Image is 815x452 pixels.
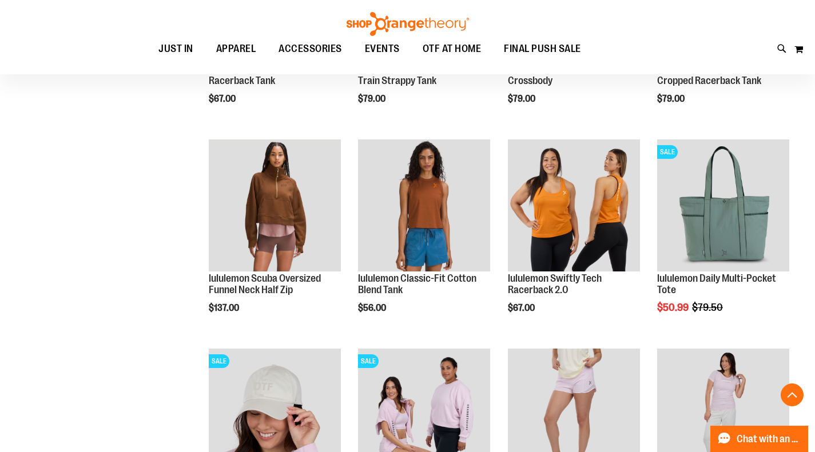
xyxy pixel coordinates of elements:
[216,36,256,62] span: APPAREL
[209,354,229,368] span: SALE
[267,36,353,62] a: ACCESSORIES
[158,36,193,62] span: JUST IN
[657,273,776,295] a: lululemon Daily Multi-Pocket Tote
[737,434,801,445] span: Chat with an Expert
[358,139,490,273] a: lululemon Classic-Fit Cotton Blend Tank
[411,36,493,62] a: OTF AT HOME
[657,139,789,273] a: lululemon Daily Multi-Pocket ToteSALE
[358,139,490,271] img: lululemon Classic-Fit Cotton Blend Tank
[508,303,536,313] span: $67.00
[358,354,379,368] span: SALE
[358,273,476,295] a: lululemon Classic-Fit Cotton Blend Tank
[657,145,678,159] span: SALE
[345,12,471,36] img: Shop Orangetheory
[209,139,341,273] a: lululemon Scuba Oversized Funnel Neck Half Zip
[657,63,761,86] a: lululemon Ebb to Street Cropped Racerback Tank
[651,134,795,342] div: product
[209,303,241,313] span: $137.00
[203,134,347,342] div: product
[352,134,496,342] div: product
[710,426,809,452] button: Chat with an Expert
[508,139,640,273] a: lululemon Swiftly Tech Racerback 2.0
[508,139,640,271] img: lululemon Swiftly Tech Racerback 2.0
[657,139,789,271] img: lululemon Daily Multi-Pocket Tote
[502,134,646,342] div: product
[147,36,205,62] a: JUST IN
[353,36,411,62] a: EVENTS
[781,383,804,406] button: Back To Top
[209,273,321,295] a: lululemon Scuba Oversized Funnel Neck Half Zip
[657,94,686,104] span: $79.00
[205,36,268,62] a: APPAREL
[692,302,725,313] span: $79.50
[209,63,328,86] a: lululemon Align Waist Length Racerback Tank
[492,36,593,62] a: FINAL PUSH SALE
[209,139,341,271] img: lululemon Scuba Oversized Funnel Neck Half Zip
[358,63,468,86] a: lululemon [PERSON_NAME] Train Strappy Tank
[358,94,387,104] span: $79.00
[423,36,482,62] span: OTF AT HOME
[365,36,400,62] span: EVENTS
[508,63,605,86] a: lululemon Multi-Pocket Crossbody
[657,302,690,313] span: $50.99
[209,94,237,104] span: $67.00
[279,36,342,62] span: ACCESSORIES
[504,36,581,62] span: FINAL PUSH SALE
[508,273,602,295] a: lululemon Swiftly Tech Racerback 2.0
[508,94,537,104] span: $79.00
[358,303,388,313] span: $56.00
